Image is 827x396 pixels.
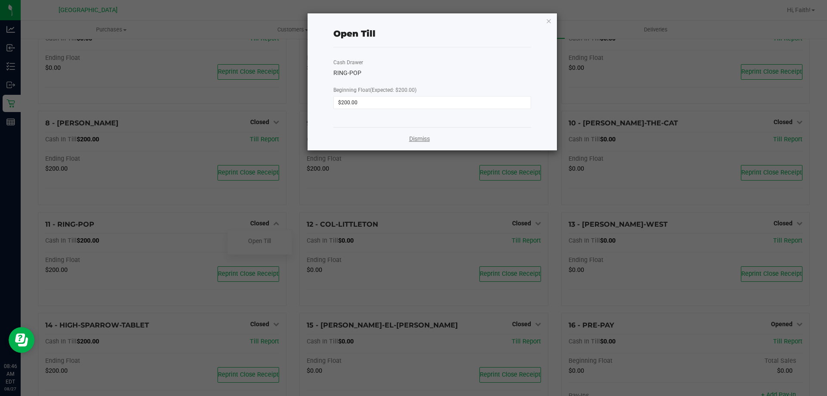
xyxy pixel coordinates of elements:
[333,69,531,78] div: RING-POP
[370,87,417,93] span: (Expected: $200.00)
[9,327,34,353] iframe: Resource center
[333,87,417,93] span: Beginning Float
[333,27,376,40] div: Open Till
[409,134,430,143] a: Dismiss
[333,59,363,66] label: Cash Drawer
